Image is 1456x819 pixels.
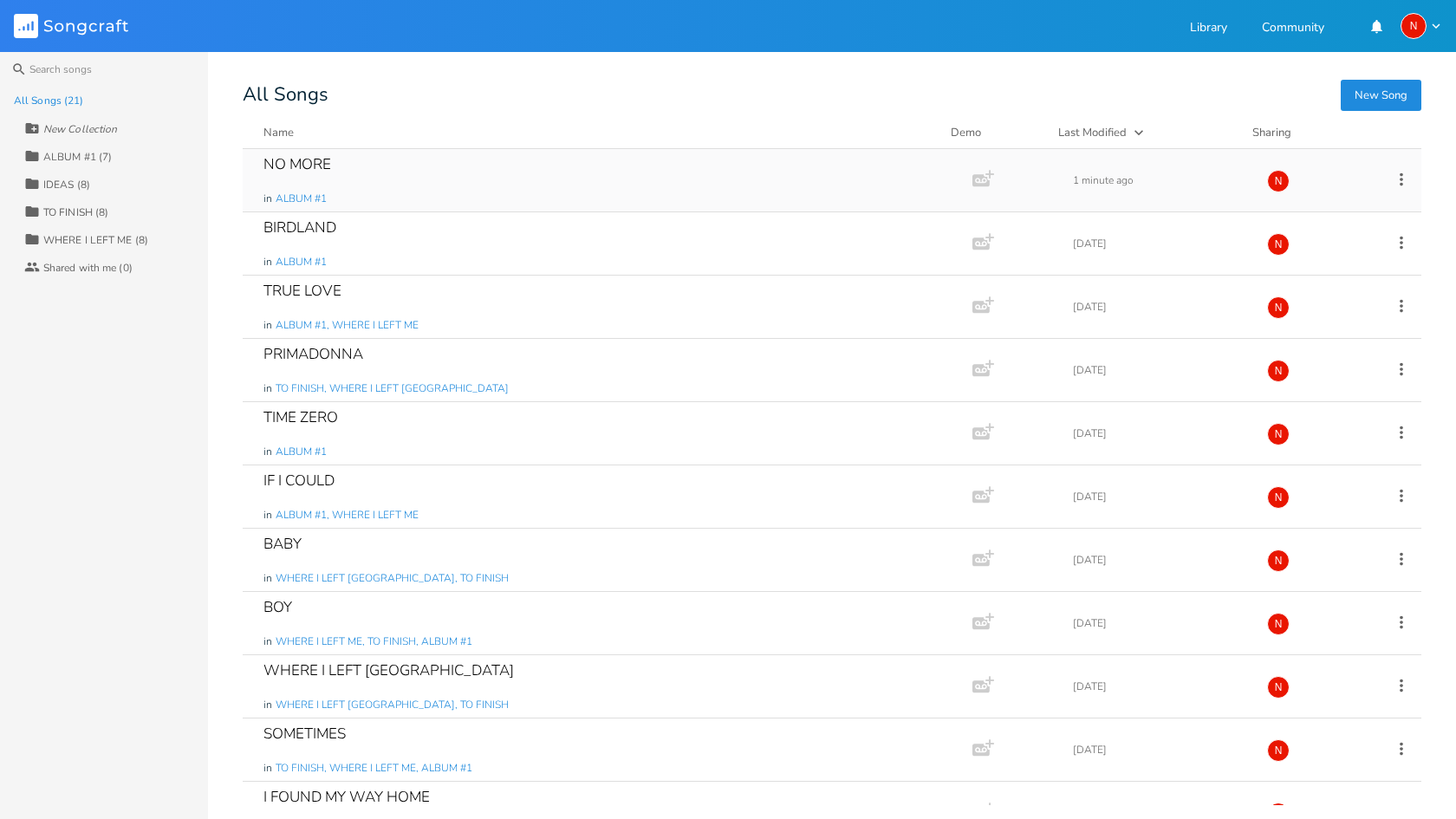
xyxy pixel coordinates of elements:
[263,124,930,141] button: Name
[263,663,514,678] div: WHERE I LEFT [GEOGRAPHIC_DATA]
[263,192,272,206] span: in
[1267,423,1290,445] div: nadaluttienrico
[276,445,327,459] span: ALBUM #1
[276,698,509,712] span: WHERE I LEFT [GEOGRAPHIC_DATA], TO FINISH
[1073,491,1246,502] div: [DATE]
[1252,124,1356,141] div: Sharing
[1073,618,1246,628] div: [DATE]
[263,536,302,551] div: BABY
[263,634,272,649] span: in
[1267,549,1290,572] div: nadaluttienrico
[43,263,133,273] div: Shared with me (0)
[263,790,430,804] div: I FOUND MY WAY HOME
[263,473,335,488] div: IF I COULD
[263,726,346,741] div: SOMETIMES
[263,571,272,586] span: in
[263,157,331,172] div: NO MORE
[276,634,472,649] span: WHERE I LEFT ME, TO FINISH, ALBUM #1
[263,600,292,614] div: BOY
[43,235,148,245] div: WHERE I LEFT ME (8)
[1267,739,1290,762] div: nadaluttienrico
[243,87,1421,103] div: All Songs
[263,508,272,523] span: in
[263,761,272,776] span: in
[1058,124,1232,141] button: Last Modified
[1267,296,1290,319] div: nadaluttienrico
[43,207,108,218] div: TO FINISH (8)
[276,318,419,333] span: ALBUM #1, WHERE I LEFT ME
[1401,13,1427,39] div: nadaluttienrico
[263,347,363,361] div: PRIMADONNA
[276,508,419,523] span: ALBUM #1, WHERE I LEFT ME
[1073,365,1246,375] div: [DATE]
[1401,13,1442,39] button: N
[276,761,472,776] span: TO FINISH, WHERE I LEFT ME, ALBUM #1
[1058,125,1127,140] div: Last Modified
[1267,486,1290,509] div: nadaluttienrico
[1267,233,1290,256] div: nadaluttienrico
[263,125,294,140] div: Name
[1190,22,1227,36] a: Library
[263,445,272,459] span: in
[1267,170,1290,192] div: nadaluttienrico
[276,381,509,396] span: TO FINISH, WHERE I LEFT [GEOGRAPHIC_DATA]
[263,698,272,712] span: in
[1073,555,1246,565] div: [DATE]
[263,381,272,396] span: in
[263,410,338,425] div: TIME ZERO
[43,179,90,190] div: IDEAS (8)
[1341,80,1421,111] button: New Song
[1267,613,1290,635] div: nadaluttienrico
[263,318,272,333] span: in
[1073,302,1246,312] div: [DATE]
[1262,22,1324,36] a: Community
[43,124,117,134] div: New Collection
[43,152,112,162] div: ALBUM #1 (7)
[1073,681,1246,692] div: [DATE]
[1073,175,1246,185] div: 1 minute ago
[1073,428,1246,439] div: [DATE]
[276,571,509,586] span: WHERE I LEFT [GEOGRAPHIC_DATA], TO FINISH
[1267,360,1290,382] div: nadaluttienrico
[1073,238,1246,249] div: [DATE]
[263,255,272,270] span: in
[263,220,336,235] div: BIRDLAND
[1267,676,1290,699] div: nadaluttienrico
[1073,744,1246,755] div: [DATE]
[276,192,327,206] span: ALBUM #1
[14,95,83,106] div: All Songs (21)
[951,124,1037,141] div: Demo
[276,255,327,270] span: ALBUM #1
[263,283,341,298] div: TRUE LOVE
